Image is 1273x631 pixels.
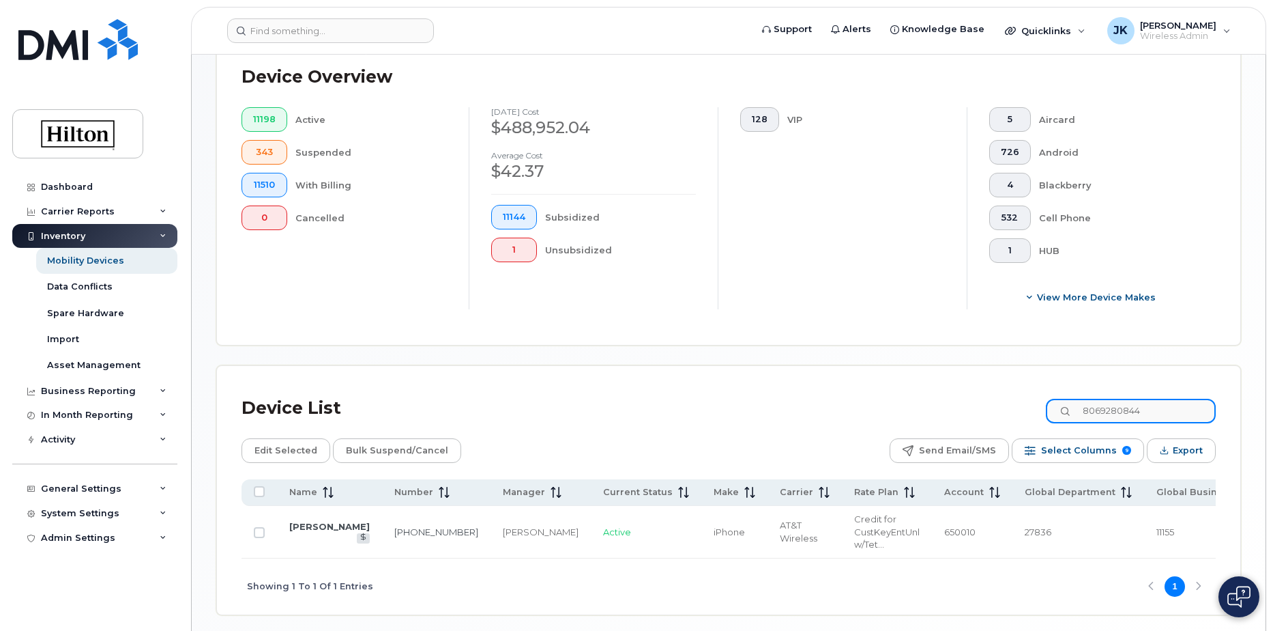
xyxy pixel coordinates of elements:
div: $42.37 [491,160,696,183]
button: 532 [989,206,1031,230]
a: [PHONE_NUMBER] [394,527,478,537]
h4: [DATE] cost [491,107,696,116]
span: Account [944,486,984,499]
a: Support [752,16,821,43]
span: Alerts [843,23,871,36]
h4: Average cost [491,151,696,160]
span: 128 [752,114,767,125]
div: Suspended [295,140,448,165]
span: 5 [1001,114,1019,125]
span: 11510 [253,180,276,191]
button: 11144 [491,205,537,229]
div: Device List [242,391,341,426]
button: View More Device Makes [989,285,1194,309]
div: Jason Knight [1098,17,1240,44]
div: Android [1039,140,1195,165]
div: HUB [1039,238,1195,263]
span: 0 [253,212,276,223]
button: Select Columns 9 [1012,438,1144,463]
button: 11198 [242,107,287,132]
span: Rate Plan [854,486,898,499]
span: Global Department [1025,486,1115,499]
span: Quicklinks [1021,25,1071,36]
span: 1 [1001,245,1019,256]
div: $488,952.04 [491,116,696,139]
button: 726 [989,140,1031,165]
div: Aircard [1039,107,1195,132]
span: Global Business Unit [1156,486,1256,499]
button: 1 [491,238,537,262]
div: Cancelled [295,206,448,230]
span: JK [1113,23,1128,39]
span: Wireless Admin [1140,31,1216,42]
button: 1 [989,238,1031,263]
span: 11144 [503,212,525,223]
span: Support [774,23,812,36]
span: 650010 [944,527,976,537]
span: Carrier [780,486,813,499]
span: Active [603,527,631,537]
div: VIP [787,107,946,132]
div: Active [295,107,448,132]
button: 11510 [242,173,287,197]
span: 9 [1122,446,1131,455]
span: Send Email/SMS [919,440,996,461]
span: 343 [253,147,276,158]
span: 532 [1001,212,1019,223]
div: Subsidized [545,205,697,229]
div: Blackberry [1039,173,1195,197]
span: AT&T Wireless [780,520,817,544]
span: Current Status [603,486,673,499]
img: Open chat [1227,586,1250,608]
span: Name [289,486,317,499]
span: Export [1173,440,1203,461]
button: 5 [989,107,1031,132]
span: Number [394,486,433,499]
button: 343 [242,140,287,165]
span: 11155 [1156,527,1174,537]
span: 11198 [253,114,276,125]
div: Unsubsidized [545,238,697,262]
span: View More Device Makes [1037,291,1156,304]
button: Send Email/SMS [890,438,1009,463]
a: View Last Bill [357,533,370,544]
span: 1 [503,244,525,255]
span: Bulk Suspend/Cancel [346,440,448,461]
button: Page 1 [1165,576,1185,597]
button: Bulk Suspend/Cancel [333,438,461,463]
button: Edit Selected [242,438,330,463]
span: Make [714,486,739,499]
div: Cell Phone [1039,206,1195,230]
button: 4 [989,173,1031,197]
a: [PERSON_NAME] [289,521,370,532]
div: Quicklinks [995,17,1095,44]
div: Device Overview [242,59,392,95]
span: 4 [1001,180,1019,191]
span: 27836 [1025,527,1051,537]
input: Search Device List ... [1046,399,1216,423]
span: [PERSON_NAME] [1140,20,1216,31]
span: Knowledge Base [902,23,984,36]
span: Showing 1 To 1 Of 1 Entries [247,576,373,597]
button: 128 [740,107,779,132]
span: Select Columns [1041,440,1117,461]
button: Export [1147,438,1216,463]
span: iPhone [714,527,745,537]
span: Manager [503,486,545,499]
a: Knowledge Base [881,16,994,43]
a: Alerts [821,16,881,43]
input: Find something... [227,18,434,43]
span: 726 [1001,147,1019,158]
div: [PERSON_NAME] [503,526,579,539]
button: 0 [242,206,287,230]
span: Credit for CustKeyEntUnl w/Tether for 5G/5G+ iPHN VVM, CustKeyEntUnl w/Tether for 5G/5G+ iPHN VVM [854,514,920,550]
div: With Billing [295,173,448,197]
span: Edit Selected [254,440,317,461]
